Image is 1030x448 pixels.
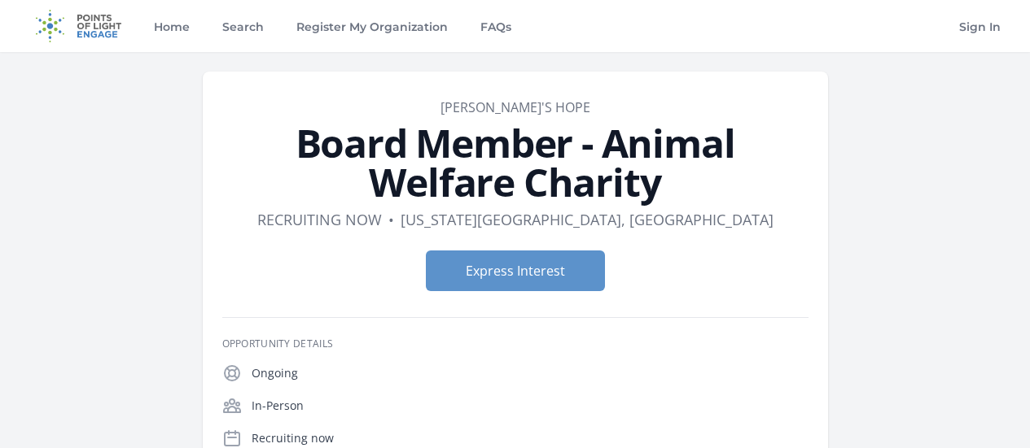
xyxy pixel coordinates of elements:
h3: Opportunity Details [222,337,809,350]
dd: [US_STATE][GEOGRAPHIC_DATA], [GEOGRAPHIC_DATA] [401,208,774,231]
button: Express Interest [426,250,605,291]
div: • [388,208,394,231]
a: [PERSON_NAME]'s Hope [440,98,590,116]
p: Recruiting now [252,430,809,446]
h1: Board Member - Animal Welfare Charity [222,124,809,202]
p: In-Person [252,398,809,414]
dd: Recruiting now [257,208,382,231]
p: Ongoing [252,365,809,381]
